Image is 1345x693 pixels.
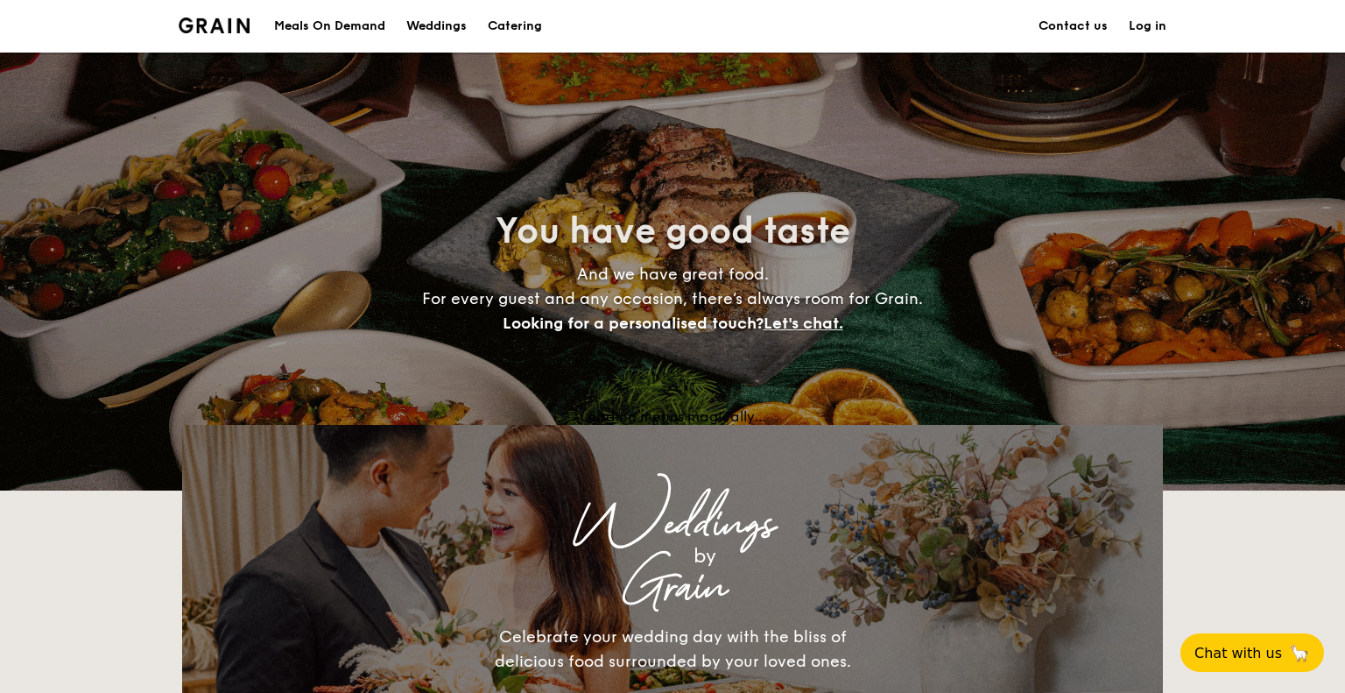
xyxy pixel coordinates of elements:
[179,18,250,33] img: Grain
[1289,643,1310,663] span: 🦙
[764,314,843,333] span: Let's chat.
[336,509,1009,541] div: Weddings
[179,18,250,33] a: Logotype
[1194,645,1282,661] span: Chat with us
[182,408,1163,425] div: Loading menus magically...
[336,572,1009,604] div: Grain
[475,625,870,674] div: Celebrate your wedding day with the bliss of delicious food surrounded by your loved ones.
[1180,633,1324,672] button: Chat with us🦙
[401,541,1009,572] div: by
